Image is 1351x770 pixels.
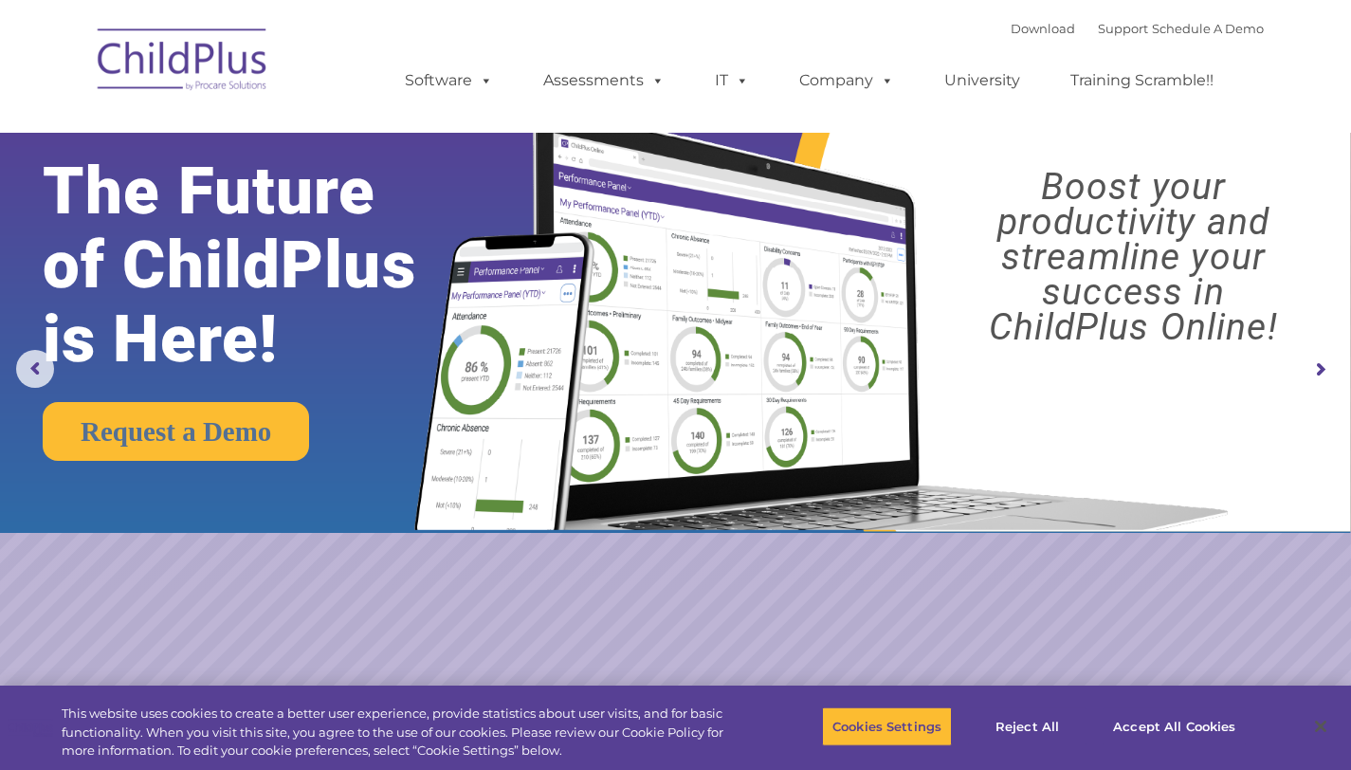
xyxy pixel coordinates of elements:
[1011,21,1264,36] font: |
[386,62,512,100] a: Software
[1300,706,1342,747] button: Close
[1152,21,1264,36] a: Schedule A Demo
[62,705,743,761] div: This website uses cookies to create a better user experience, provide statistics about user visit...
[925,62,1039,100] a: University
[696,62,768,100] a: IT
[1011,21,1075,36] a: Download
[43,402,309,461] a: Request a Demo
[933,170,1334,345] rs-layer: Boost your productivity and streamline your success in ChildPlus Online!
[780,62,913,100] a: Company
[1051,62,1232,100] a: Training Scramble!!
[88,15,278,110] img: ChildPlus by Procare Solutions
[1098,21,1148,36] a: Support
[43,155,474,376] rs-layer: The Future of ChildPlus is Here!
[264,203,344,217] span: Phone number
[968,706,1086,746] button: Reject All
[1103,706,1246,746] button: Accept All Cookies
[822,706,952,746] button: Cookies Settings
[524,62,684,100] a: Assessments
[264,125,321,139] span: Last name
